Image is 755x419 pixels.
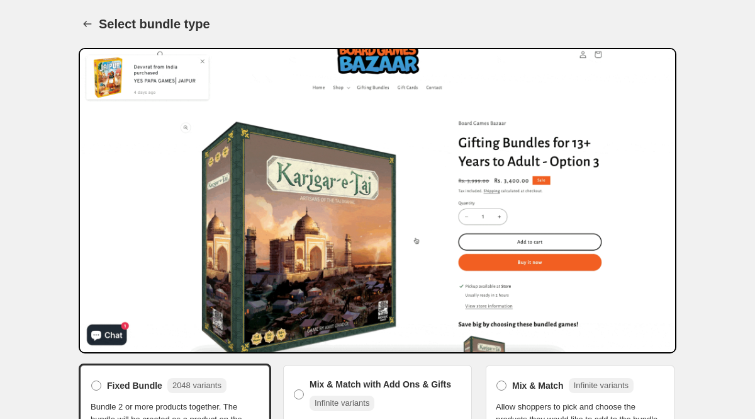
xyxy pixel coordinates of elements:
[79,15,96,33] button: Back
[574,381,629,390] span: Infinite variants
[315,398,369,408] span: Infinite variants
[79,48,676,353] img: Bundle Preview
[99,16,210,32] h1: Select bundle type
[107,379,162,392] span: Fixed Bundle
[172,381,221,390] span: 2048 variants
[310,378,451,391] span: Mix & Match with Add Ons & Gifts
[512,379,564,392] span: Mix & Match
